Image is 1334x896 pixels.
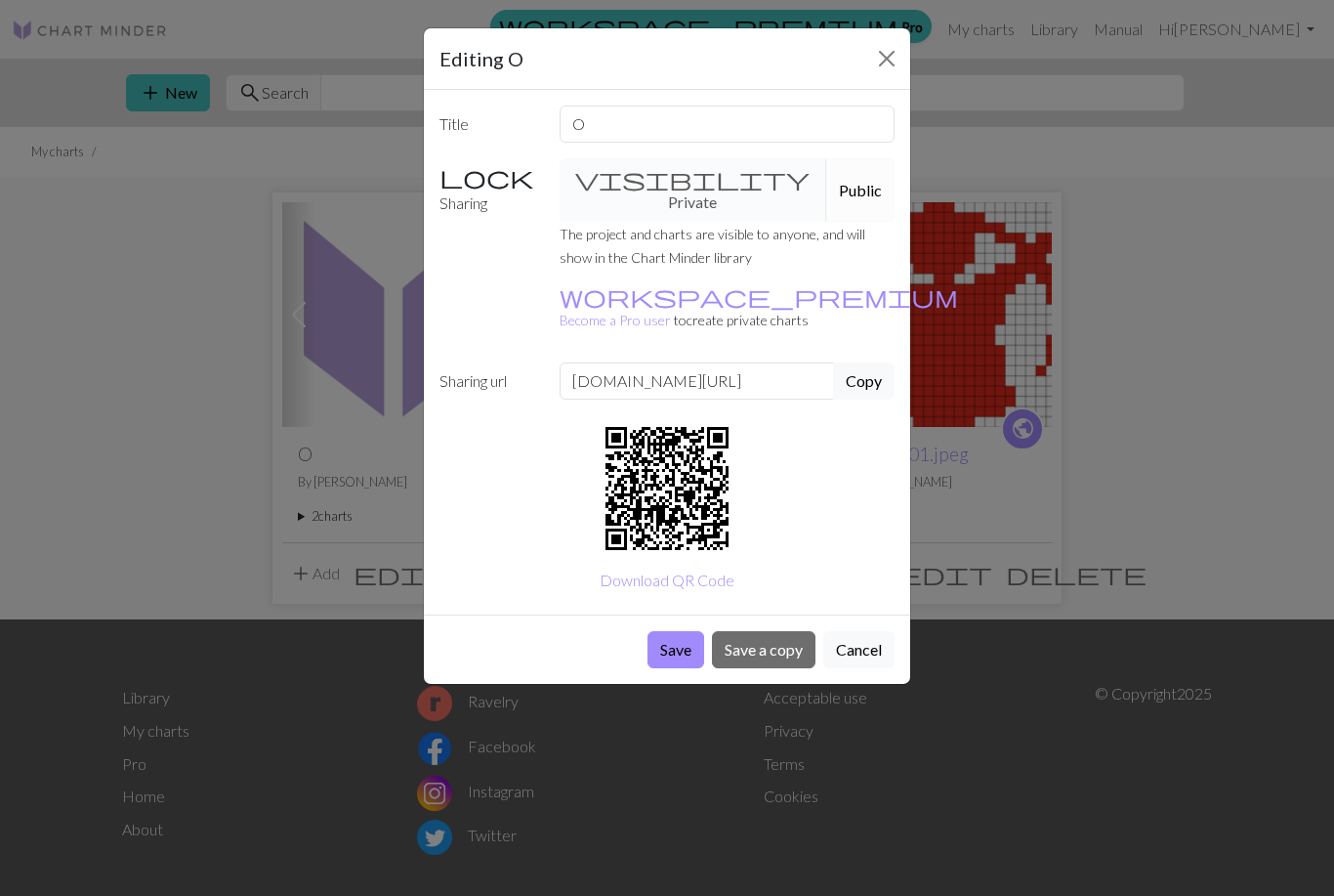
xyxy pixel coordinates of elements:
[428,106,548,143] label: Title
[833,363,895,400] button: Copy
[428,363,548,400] label: Sharing url
[560,288,958,328] small: to create private charts
[439,44,523,73] h5: Editing O
[560,282,958,310] span: workspace_premium
[823,631,895,668] button: Cancel
[871,43,902,74] button: Close
[560,288,958,328] a: Become a Pro user
[560,226,865,266] small: The project and charts are visible to anyone, and will show in the Chart Minder library
[647,631,704,668] button: Save
[826,158,895,222] button: Public
[587,562,747,599] button: Download QR Code
[712,631,815,668] button: Save a copy
[428,158,548,222] label: Sharing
